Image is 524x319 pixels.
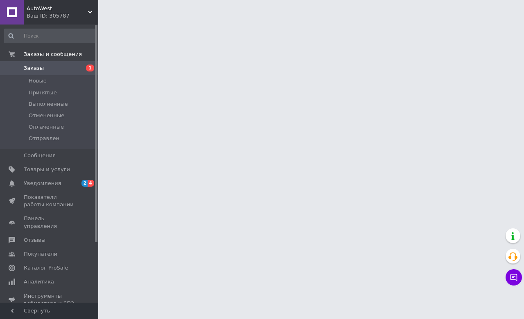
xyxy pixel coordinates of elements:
span: Отправлен [29,135,59,142]
span: Заказы и сообщения [24,51,82,58]
input: Поиск [4,29,97,43]
span: 1 [86,65,94,71]
span: Панель управления [24,215,76,230]
button: Чат с покупателем [506,269,522,286]
span: Уведомления [24,180,61,187]
span: 2 [81,180,88,187]
span: Оплаченные [29,123,64,131]
span: 4 [88,180,94,187]
span: Каталог ProSale [24,264,68,272]
span: Принятые [29,89,57,96]
span: Показатели работы компании [24,194,76,208]
span: Сообщения [24,152,56,159]
span: Товары и услуги [24,166,70,173]
span: Заказы [24,65,44,72]
span: Инструменты вебмастера и SEO [24,292,76,307]
span: Новые [29,77,47,85]
span: AutoWest [27,5,88,12]
span: Выполненные [29,100,68,108]
span: Отзывы [24,236,45,244]
span: Покупатели [24,250,57,258]
div: Ваш ID: 305787 [27,12,98,20]
span: Аналитика [24,278,54,286]
span: Отмененные [29,112,64,119]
